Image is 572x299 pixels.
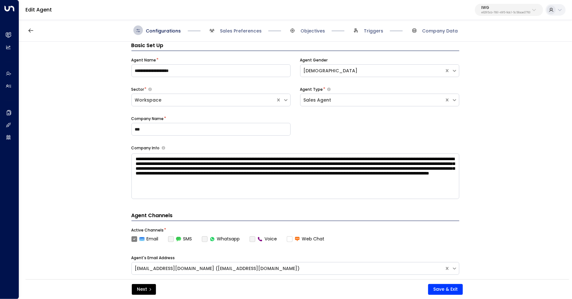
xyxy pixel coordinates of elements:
label: Agent Type [300,87,323,92]
div: To activate this channel, please go to the Integrations page [250,236,277,242]
span: Sales Preferences [220,28,262,34]
label: Company Info [131,145,160,151]
span: Triggers [364,28,383,34]
label: Email [131,236,159,242]
p: IWG [481,6,530,10]
label: Agent's Email Address [131,255,175,261]
div: To activate this channel, please go to the Integrations page [168,236,192,242]
h4: Agent Channels [131,212,459,221]
label: Sector [131,87,144,92]
label: Company Name [131,116,164,122]
label: Agent Gender [300,57,328,63]
div: Workspace [135,97,272,103]
button: Next [132,284,156,295]
label: Active Channels [131,227,164,233]
p: e92915cb-7661-49f5-9dc1-5c58aae37760 [481,11,530,14]
span: Company Data [422,28,458,34]
span: Configurations [146,28,181,34]
label: Agent Name [131,57,156,63]
label: Voice [250,236,277,242]
button: IWGe92915cb-7661-49f5-9dc1-5c58aae37760 [475,4,543,16]
a: Edit Agent [25,6,52,13]
div: To activate this channel, please go to the Integrations page [202,236,240,242]
div: [EMAIL_ADDRESS][DOMAIN_NAME] ([EMAIL_ADDRESS][DOMAIN_NAME]) [135,265,441,272]
button: Select whether your copilot will handle inquiries directly from leads or from brokers representin... [327,87,331,91]
div: Sales Agent [304,97,441,103]
button: Save & Exit [428,284,463,295]
span: Objectives [300,28,325,34]
label: Whatsapp [202,236,240,242]
label: Web Chat [287,236,325,242]
h3: Basic Set Up [131,42,459,51]
button: Select whether your copilot will handle inquiries directly from leads or from brokers representin... [148,87,152,91]
label: SMS [168,236,192,242]
div: [DEMOGRAPHIC_DATA] [304,68,441,74]
button: Provide a brief overview of your company, including your industry, products or services, and any ... [162,146,165,150]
